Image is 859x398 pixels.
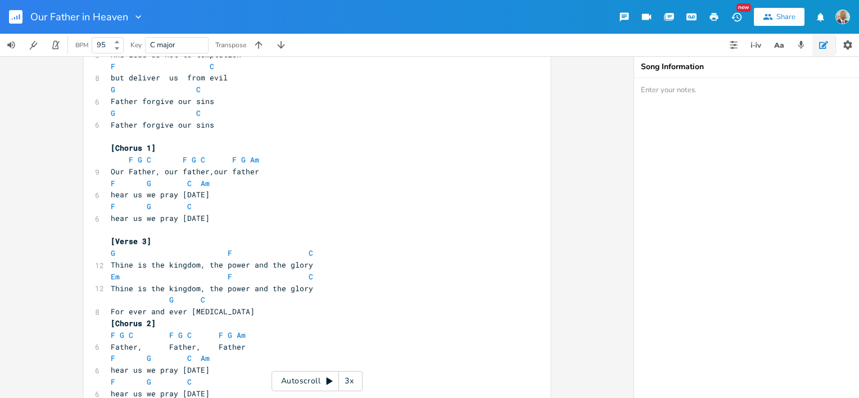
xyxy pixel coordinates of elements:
button: New [725,7,748,27]
span: Thine is the kingdom, the power and the glory [111,260,313,270]
span: G [111,248,115,258]
span: [Chorus 1] [111,143,156,153]
span: F [111,61,115,71]
span: F [169,330,174,340]
div: Song Information [641,63,852,71]
span: Our Father, our father,our father [111,166,259,177]
span: F [111,330,115,340]
span: G [241,155,246,165]
div: Share [776,12,795,22]
span: C [187,201,192,211]
span: F [228,272,232,282]
div: Autoscroll [272,371,363,391]
span: C [210,61,214,71]
span: G [147,201,151,211]
button: Share [754,8,804,26]
div: Transpose [215,42,246,48]
span: G [192,155,196,165]
span: C [196,108,201,118]
span: Am [250,155,259,165]
span: F [111,178,115,188]
span: F [232,155,237,165]
span: F [111,353,115,363]
span: F [183,155,187,165]
span: C [129,330,133,340]
span: Our Father in Heaven [30,12,128,22]
span: C [187,330,192,340]
span: Thine is the kingdom, the power and the glory [111,283,313,293]
span: [Verse 3] [111,236,151,246]
span: G [147,178,151,188]
span: G [120,330,124,340]
span: Am [237,330,246,340]
span: G [178,330,183,340]
span: C [201,155,205,165]
span: F [219,330,223,340]
span: C [196,84,201,94]
span: C [187,178,192,188]
div: BPM [75,42,88,48]
span: C [147,155,151,165]
span: [Chorus 2] [111,318,156,328]
div: New [736,3,751,12]
span: G [147,353,151,363]
span: G [111,84,115,94]
img: NODJIBEYE CHERUBIN [835,10,850,24]
div: Key [130,42,142,48]
span: Em [111,272,120,282]
span: F [129,155,133,165]
span: but deliver us from evil [111,73,228,83]
span: Am [201,178,210,188]
span: F [111,377,115,387]
span: F [228,248,232,258]
span: G [169,295,174,305]
span: C [187,353,192,363]
span: C [201,295,205,305]
span: G [147,377,151,387]
span: C [309,248,313,258]
span: G [228,330,232,340]
span: C [309,272,313,282]
span: hear us we pray [DATE] [111,189,210,200]
span: C major [150,40,175,50]
span: Am [201,353,210,363]
div: 3x [339,371,359,391]
span: For ever and ever [MEDICAL_DATA] [111,306,255,316]
span: F [111,201,115,211]
span: Father forgive our sins [111,120,214,130]
span: hear us we pray [DATE] [111,213,210,223]
span: And lead us not to temptation [111,49,241,60]
span: Father forgive our sins [111,96,214,106]
span: C [187,377,192,387]
span: G [111,108,115,118]
span: hear us we pray [DATE] [111,365,210,375]
span: Father, Father, Father [111,342,246,352]
span: G [138,155,142,165]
